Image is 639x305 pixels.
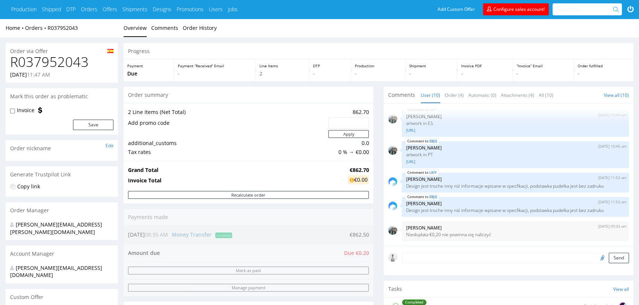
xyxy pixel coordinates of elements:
p: [DATE] 11:53 am [598,175,627,181]
p: Design jest troche inny niż informacje wpisane w specfikacji, podstawka pudełka jest bez zadruku [406,207,624,213]
p: “Invoice” Email [517,63,570,68]
a: EBJQ [429,138,437,144]
p: [DATE] 11:53 am [598,199,627,205]
a: Shipments [122,6,147,13]
a: Order History [183,19,217,37]
div: [PERSON_NAME][EMAIL_ADDRESS][PERSON_NAME][DOMAIN_NAME] [10,221,108,235]
td: 862.70 [326,108,369,117]
label: Invoice [17,107,34,114]
h1: R037952043 [10,55,113,70]
div: Progress [124,43,633,59]
p: Order fulfilled [578,63,630,68]
div: Generate Trustpilot Link [6,166,118,183]
img: es-e9aa6fcf5e814e25b7462ed594643e25979cf9c04f3a68197b5755b476ac38a7.png [107,49,113,53]
a: R037952043 [48,24,78,31]
p: Payment [127,63,170,68]
a: Comments [151,19,178,37]
p: [PERSON_NAME] [406,114,624,119]
p: [DATE] 09:33 am [598,224,627,229]
a: Jobs [228,6,238,13]
div: Account Manager [6,246,118,262]
a: Orders [25,24,48,31]
td: Tax rates [128,148,326,157]
span: 11:47 AM [27,71,50,78]
td: Add promo code [128,117,326,129]
p: - [517,70,570,77]
input: Search for... [557,3,614,15]
strong: Grand Total [128,166,158,173]
a: [URL] [406,127,624,133]
a: Copy link [17,183,40,190]
a: View all [613,286,629,292]
img: regular_mini_magick20250702-42-x1tt6f.png [388,146,397,155]
span: Comments [388,91,415,99]
p: Invoice PDF [461,63,508,68]
a: Order (4) [445,87,464,103]
div: [PERSON_NAME][EMAIL_ADDRESS][DOMAIN_NAME] [10,264,108,279]
span: Tasks [388,285,402,293]
a: Configure sales account! [483,3,549,15]
strong: Invoice Total [128,177,161,184]
a: LKIY [429,170,436,176]
td: 2 Line Items (Net Total) [128,108,326,117]
p: - [355,70,401,77]
p: [PERSON_NAME] [406,145,624,151]
p: - [178,70,251,77]
div: Order Manager [6,202,118,219]
a: EBJQ [429,194,437,200]
p: Shipment [409,63,453,68]
button: Recalculate order [128,191,369,199]
a: Promotions [177,6,204,13]
a: Production [11,6,37,13]
img: share_image_120x120.png [388,177,397,186]
div: €0.00 [348,175,369,184]
td: 0.0 [326,139,369,148]
p: Niedopłata €0,20 nie powinna się naliczyć [406,232,624,237]
p: [PERSON_NAME] [406,225,624,231]
p: - [409,70,453,77]
p: [DATE] 10:44 am [598,112,627,118]
p: Due [127,70,170,77]
a: Add Custom Offer [433,3,479,15]
a: Designs [153,6,171,13]
div: Order via Offer [6,43,118,55]
p: Line Items [259,63,305,68]
a: Users [209,6,223,13]
img: regular_mini_magick20250702-42-x1tt6f.png [388,114,397,123]
p: artwork in PT [406,152,624,157]
img: regular_mini_magick20250702-42-x1tt6f.png [388,226,397,235]
a: Home [6,24,25,31]
p: [DATE] 10:45 am [598,144,627,149]
td: 0 % → €0.00 [326,148,369,157]
a: Shipped [42,6,61,13]
a: Automatic (0) [468,87,496,103]
a: Attachments (4) [501,87,534,103]
p: 2 [259,70,305,77]
p: Payment “Received” Email [178,63,251,68]
span: Configure sales account! [493,6,545,12]
button: Apply [328,130,369,138]
p: [PERSON_NAME] [406,176,624,182]
p: DTP [313,63,347,68]
img: icon-invoice-flag.svg [36,107,44,114]
a: [URL] [406,159,624,164]
div: Order nickname [6,140,118,157]
a: User (10) [421,87,440,103]
p: artwork in ES [406,120,624,126]
p: - [578,70,630,77]
p: Production [355,63,401,68]
a: Edit [106,142,113,149]
a: DTP [66,6,76,13]
img: regular_mini_magick20250217-67-8fwj5m.jpg [388,253,397,262]
td: additional_customs [128,139,326,148]
p: - [461,70,508,77]
img: share_image_120x120.png [388,201,397,210]
a: View all (10) [604,92,629,98]
div: Order summary [124,87,373,103]
a: All (10) [539,87,553,103]
div: Mark this order as problematic [6,88,118,105]
strong: €862.70 [349,166,369,173]
p: Design jest troche inny niż informacje wpisane w specfikacji, podstawka pudełka jest bez zadruku [406,183,624,189]
button: Save [73,120,113,130]
a: Offers [103,6,117,13]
